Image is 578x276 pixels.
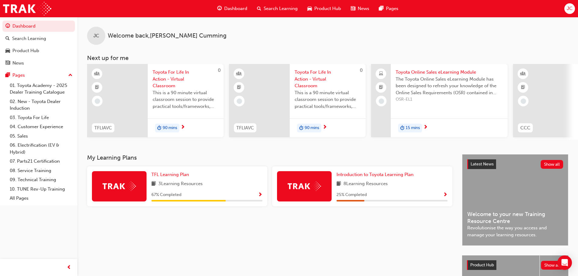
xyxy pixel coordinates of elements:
[462,154,568,246] a: Latest NewsShow allWelcome to your new Training Resource CentreRevolutionise the way you access a...
[400,124,404,132] span: duration-icon
[7,97,75,113] a: 02. New - Toyota Dealer Induction
[257,5,261,12] span: search-icon
[258,192,262,198] span: Show Progress
[7,141,75,157] a: 06. Electrification (EV & Hybrid)
[2,21,75,32] a: Dashboard
[336,180,341,188] span: book-icon
[12,60,24,67] div: News
[252,2,303,15] a: search-iconSearch Learning
[87,154,452,161] h3: My Learning Plans
[443,191,448,199] button: Show Progress
[224,5,247,12] span: Dashboard
[67,264,71,271] span: prev-icon
[153,89,219,110] span: This is a 90 minute virtual classroom session to provide practical tools/frameworks, behaviours a...
[470,262,494,268] span: Product Hub
[181,125,185,130] span: next-icon
[258,191,262,199] button: Show Progress
[93,32,99,39] span: JC
[521,70,525,78] span: learningResourceType_INSTRUCTOR_LED-icon
[7,131,75,141] a: 05. Sales
[153,69,219,89] span: Toyota For Life In Action - Virtual Classroom
[360,68,363,73] span: 0
[7,113,75,122] a: 03. Toyota For Life
[520,125,530,131] span: CCC
[108,32,227,39] span: Welcome back , [PERSON_NAME] Cumming
[303,2,346,15] a: car-iconProduct Hub
[443,192,448,198] span: Show Progress
[95,70,99,78] span: learningResourceType_INSTRUCTOR_LED-icon
[5,24,10,29] span: guage-icon
[541,160,563,169] button: Show all
[12,35,46,42] div: Search Learning
[305,125,319,131] span: 90 mins
[7,175,75,185] a: 09. Technical Training
[379,84,383,91] span: booktick-icon
[237,84,241,91] span: booktick-icon
[3,2,51,15] img: Trak
[68,71,73,79] span: up-icon
[151,180,156,188] span: book-icon
[7,194,75,203] a: All Pages
[299,124,303,132] span: duration-icon
[295,69,361,89] span: Toyota For Life In Action - Virtual Classroom
[396,96,503,103] span: OSR-EL1
[343,180,388,188] span: 8 Learning Resources
[567,5,573,12] span: JC
[374,2,403,15] a: pages-iconPages
[151,191,181,198] span: 67 % Completed
[5,48,10,54] span: car-icon
[2,70,75,81] button: Pages
[371,64,508,137] a: Toyota Online Sales eLearning ModuleThe Toyota Online Sales eLearning Module has been designed to...
[541,261,564,270] button: Show all
[564,3,575,14] button: JC
[217,5,222,12] span: guage-icon
[151,171,191,178] a: TFL Learning Plan
[229,64,366,137] a: 0TFLIAVCToyota For Life In Action - Virtual ClassroomThis is a 90 minute virtual classroom sessio...
[236,125,254,131] span: TFLIAVC
[218,68,221,73] span: 0
[386,5,398,12] span: Pages
[358,5,369,12] span: News
[237,70,241,78] span: learningResourceType_INSTRUCTOR_LED-icon
[95,84,99,91] span: booktick-icon
[288,181,321,191] img: Trak
[2,45,75,56] a: Product Hub
[7,122,75,131] a: 04. Customer Experience
[7,81,75,97] a: 01. Toyota Academy - 2025 Dealer Training Catalogue
[323,125,327,130] span: next-icon
[314,5,341,12] span: Product Hub
[7,185,75,194] a: 10. TUNE Rev-Up Training
[336,172,414,177] span: Introduction to Toyota Learning Plan
[379,70,383,78] span: laptop-icon
[158,180,203,188] span: 3 Learning Resources
[163,125,177,131] span: 90 mins
[95,98,100,104] span: learningRecordVerb_NONE-icon
[157,124,161,132] span: duration-icon
[557,255,572,270] div: Open Intercom Messenger
[2,33,75,44] a: Search Learning
[379,98,384,104] span: learningRecordVerb_NONE-icon
[336,191,367,198] span: 25 % Completed
[423,125,428,130] span: next-icon
[237,98,242,104] span: learningRecordVerb_NONE-icon
[396,69,503,76] span: Toyota Online Sales eLearning Module
[336,171,416,178] a: Introduction to Toyota Learning Plan
[379,5,384,12] span: pages-icon
[87,64,224,137] a: 0TFLIAVCToyota For Life In Action - Virtual ClassroomThis is a 90 minute virtual classroom sessio...
[307,5,312,12] span: car-icon
[346,2,374,15] a: news-iconNews
[12,72,25,79] div: Pages
[467,211,563,224] span: Welcome to your new Training Resource Centre
[264,5,298,12] span: Search Learning
[295,89,361,110] span: This is a 90 minute virtual classroom session to provide practical tools/frameworks, behaviours a...
[467,159,563,169] a: Latest NewsShow all
[2,19,75,70] button: DashboardSearch LearningProduct HubNews
[521,84,525,91] span: booktick-icon
[94,125,112,131] span: TFLIAVC
[467,224,563,238] span: Revolutionise the way you access and manage your learning resources.
[103,181,136,191] img: Trak
[7,157,75,166] a: 07. Parts21 Certification
[151,172,189,177] span: TFL Learning Plan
